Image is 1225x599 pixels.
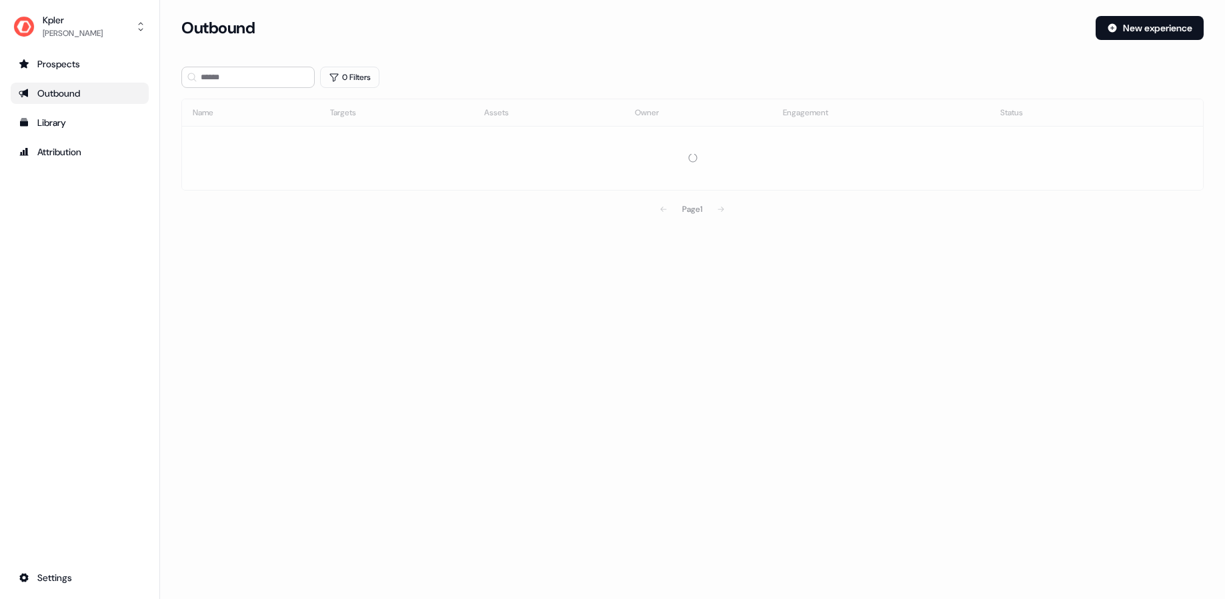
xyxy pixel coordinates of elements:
button: Kpler[PERSON_NAME] [11,11,149,43]
a: Go to outbound experience [11,83,149,104]
a: Go to prospects [11,53,149,75]
button: New experience [1096,16,1204,40]
h3: Outbound [181,18,255,38]
button: 0 Filters [320,67,379,88]
div: Attribution [19,145,141,159]
a: Go to templates [11,112,149,133]
div: Outbound [19,87,141,100]
div: Kpler [43,13,103,27]
div: [PERSON_NAME] [43,27,103,40]
div: Settings [19,571,141,584]
div: Library [19,116,141,129]
a: Go to integrations [11,567,149,588]
a: Go to attribution [11,141,149,163]
div: Prospects [19,57,141,71]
